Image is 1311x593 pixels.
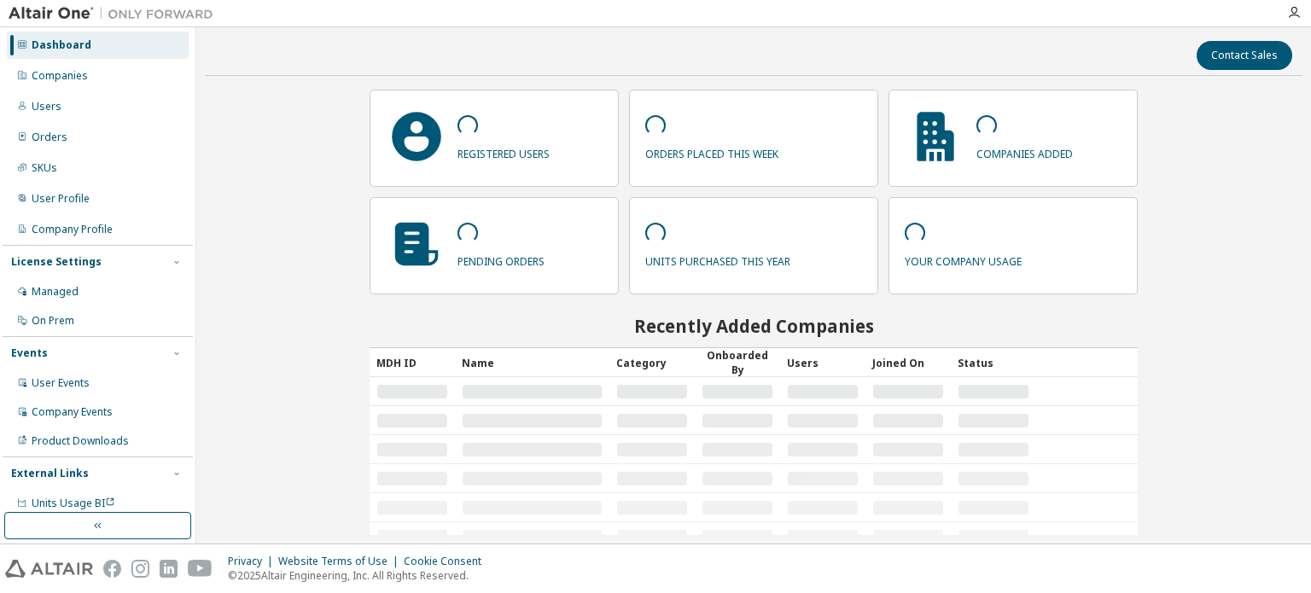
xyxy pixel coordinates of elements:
[462,349,603,376] div: Name
[616,349,688,376] div: Category
[645,142,778,161] p: orders placed this week
[404,555,492,568] div: Cookie Consent
[370,315,1138,337] h2: Recently Added Companies
[103,560,121,578] img: facebook.svg
[32,434,129,448] div: Product Downloads
[32,192,90,206] div: User Profile
[457,142,550,161] p: registered users
[32,161,57,175] div: SKUs
[11,255,102,269] div: License Settings
[32,314,74,328] div: On Prem
[188,560,213,578] img: youtube.svg
[32,131,67,144] div: Orders
[32,376,90,390] div: User Events
[645,249,790,269] p: units purchased this year
[702,348,773,377] div: Onboarded By
[958,349,1029,376] div: Status
[32,69,88,83] div: Companies
[5,560,93,578] img: altair_logo.svg
[228,555,278,568] div: Privacy
[228,568,492,583] p: © 2025 Altair Engineering, Inc. All Rights Reserved.
[32,285,79,299] div: Managed
[32,496,115,510] span: Units Usage BI
[9,5,222,22] img: Altair One
[11,467,89,480] div: External Links
[376,349,448,376] div: MDH ID
[457,249,545,269] p: pending orders
[872,349,944,376] div: Joined On
[32,223,113,236] div: Company Profile
[278,555,404,568] div: Website Terms of Use
[32,100,61,113] div: Users
[32,405,113,419] div: Company Events
[787,349,859,376] div: Users
[160,560,178,578] img: linkedin.svg
[32,38,91,52] div: Dashboard
[131,560,149,578] img: instagram.svg
[976,142,1073,161] p: companies added
[11,346,48,360] div: Events
[905,249,1022,269] p: your company usage
[1197,41,1292,70] button: Contact Sales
